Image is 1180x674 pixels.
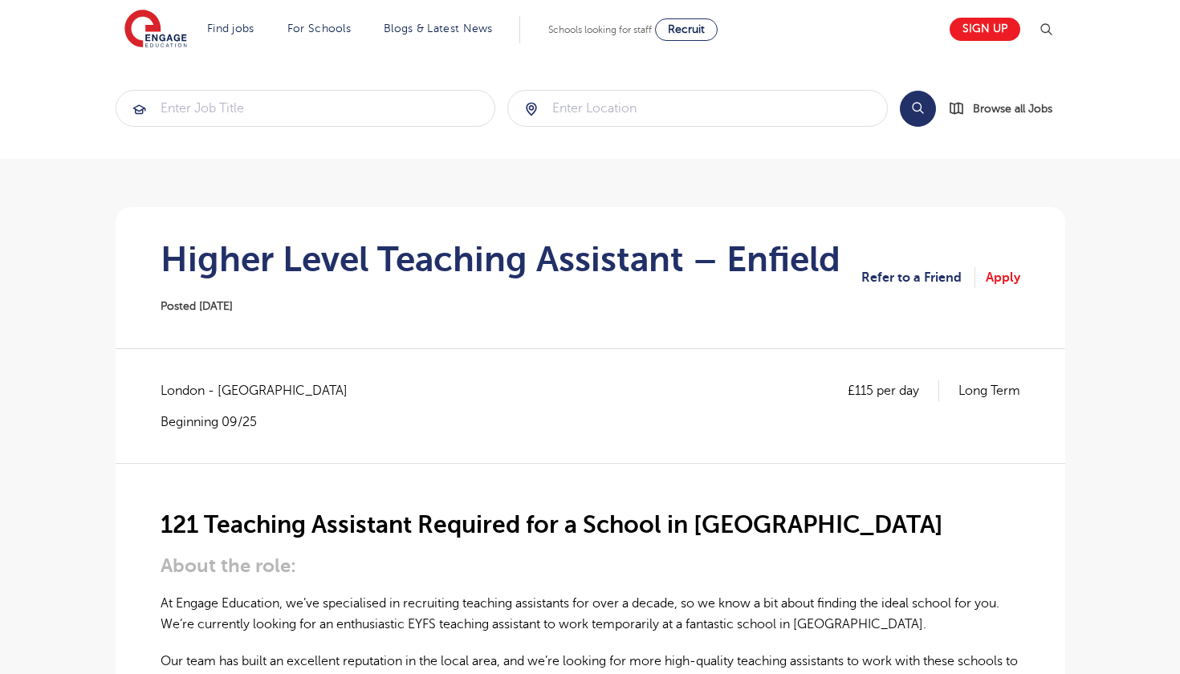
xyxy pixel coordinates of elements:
[861,267,975,288] a: Refer to a Friend
[973,99,1052,118] span: Browse all Jobs
[161,300,233,312] span: Posted [DATE]
[161,239,840,279] h1: Higher Level Teaching Assistant – Enfield
[161,554,296,577] strong: About the role:
[668,23,705,35] span: Recruit
[508,91,887,126] input: Submit
[958,380,1020,401] p: Long Term
[161,593,1020,635] p: At Engage Education, we’ve specialised in recruiting teaching assistants for over a decade, so we...
[116,90,496,127] div: Submit
[900,91,936,127] button: Search
[287,22,351,35] a: For Schools
[124,10,187,50] img: Engage Education
[848,380,939,401] p: £115 per day
[507,90,888,127] div: Submit
[384,22,493,35] a: Blogs & Latest News
[548,24,652,35] span: Schools looking for staff
[161,413,364,431] p: Beginning 09/25
[161,511,1020,538] h2: 121 Teaching Assistant Required for a School in [GEOGRAPHIC_DATA]
[655,18,718,41] a: Recruit
[949,99,1065,118] a: Browse all Jobs
[986,267,1020,288] a: Apply
[116,91,495,126] input: Submit
[161,380,364,401] span: London - [GEOGRAPHIC_DATA]
[950,18,1020,41] a: Sign up
[207,22,254,35] a: Find jobs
